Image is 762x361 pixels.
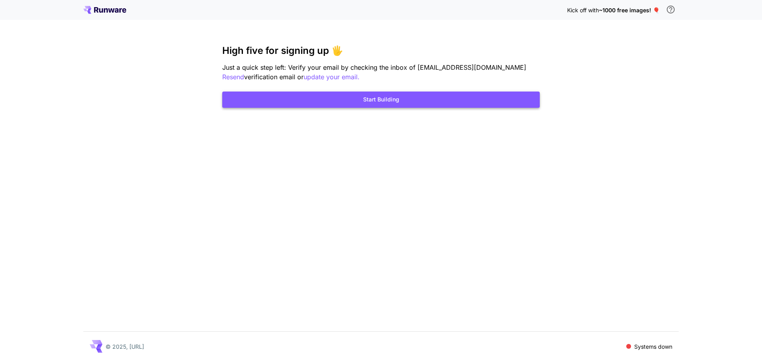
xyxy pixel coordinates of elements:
button: Resend [222,72,244,82]
span: Just a quick step left: Verify your email by checking the inbox of [EMAIL_ADDRESS][DOMAIN_NAME] [222,63,526,71]
span: Kick off with [567,7,599,13]
p: Systems down [634,342,672,351]
p: © 2025, [URL] [106,342,144,351]
button: Start Building [222,92,540,108]
button: update your email. [304,72,360,82]
span: ~1000 free images! 🎈 [599,7,660,13]
button: In order to qualify for free credit, you need to sign up with a business email address and click ... [663,2,679,17]
span: verification email or [244,73,304,81]
h3: High five for signing up 🖐️ [222,45,540,56]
